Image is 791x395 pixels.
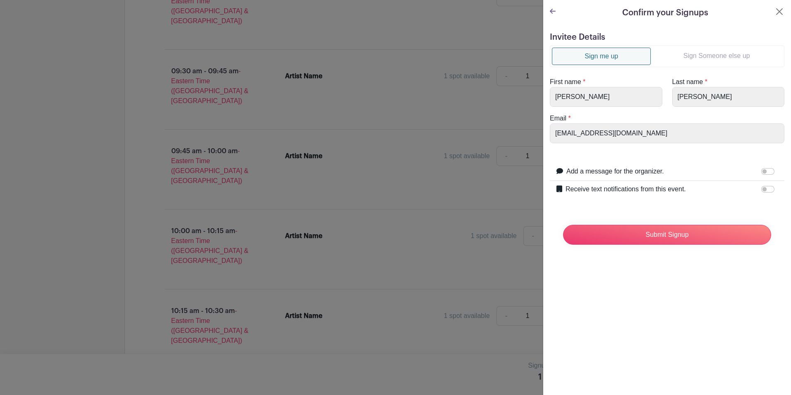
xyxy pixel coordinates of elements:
label: Last name [672,77,703,87]
label: Add a message for the organizer. [566,166,664,176]
label: Email [550,113,566,123]
label: Receive text notifications from this event. [566,184,686,194]
h5: Invitee Details [550,32,784,42]
input: Submit Signup [563,225,771,245]
button: Close [774,7,784,17]
h5: Confirm your Signups [622,7,708,19]
a: Sign Someone else up [651,48,782,64]
label: First name [550,77,581,87]
a: Sign me up [552,48,651,65]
